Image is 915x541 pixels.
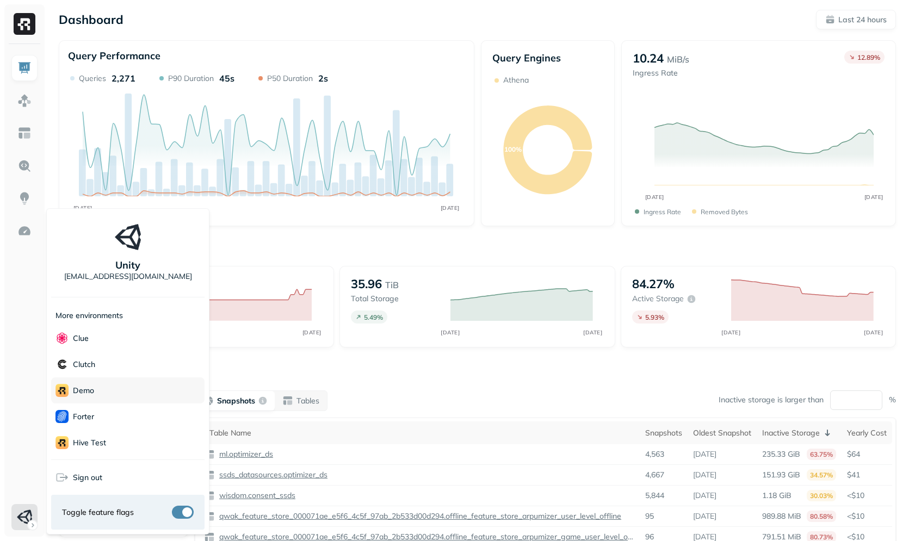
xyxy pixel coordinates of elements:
[55,384,69,397] img: demo
[73,412,94,422] p: Forter
[73,359,95,370] p: Clutch
[55,436,69,449] img: Hive Test
[55,332,69,345] img: Clue
[115,259,140,271] p: Unity
[64,271,192,282] p: [EMAIL_ADDRESS][DOMAIN_NAME]
[55,358,69,371] img: Clutch
[62,507,134,518] span: Toggle feature flags
[115,224,141,250] img: Unity
[73,472,102,483] span: Sign out
[55,410,69,423] img: Forter
[73,333,89,344] p: Clue
[73,438,106,448] p: Hive Test
[55,310,123,321] p: More environments
[73,385,94,396] p: demo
